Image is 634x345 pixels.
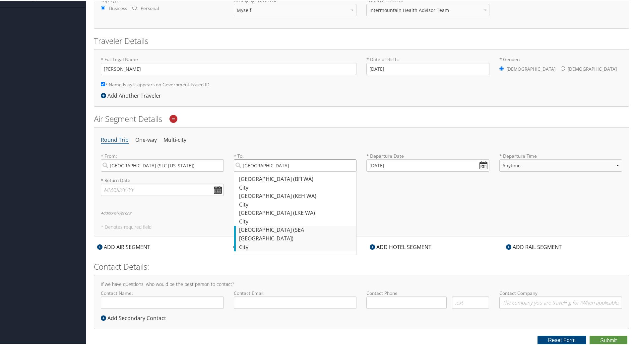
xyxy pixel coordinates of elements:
label: [DEMOGRAPHIC_DATA] [568,62,617,75]
input: [GEOGRAPHIC_DATA] (BFI WA)City[GEOGRAPHIC_DATA] (KEH WA)City[GEOGRAPHIC_DATA] (LKE WA)City[GEOGRA... [234,159,357,171]
label: * Departure Time [499,152,622,176]
h6: Additional Options: [101,211,622,214]
h4: If we have questions, who would be the best person to contact? [101,281,622,286]
label: * Name is as it appears on Government issued ID. [101,78,211,90]
div: City [239,242,353,251]
div: Add Another Traveler [101,91,164,99]
input: * Name is as it appears on Government issued ID. [101,81,105,86]
label: Contact Phone [366,289,489,296]
label: * Departure Date [366,152,489,159]
label: * Date of Birth: [366,55,489,74]
div: [GEOGRAPHIC_DATA] (SEA [GEOGRAPHIC_DATA]) [239,225,353,242]
input: Contact Name: [101,296,224,308]
div: ADD AIR SEGMENT [94,242,154,250]
label: * From: [101,152,224,171]
select: * Departure Time [499,159,622,171]
input: Contact Company [499,296,622,308]
div: ADD RAIL SEGMENT [503,242,565,250]
div: [GEOGRAPHIC_DATA] (KEH WA) [239,191,353,200]
li: Round Trip [101,133,129,145]
div: ADD CAR SEGMENT [230,242,292,250]
input: * Full Legal Name [101,62,356,74]
h2: Air Segment Details [94,113,629,124]
label: Contact Company [499,289,622,308]
label: Business [109,4,127,11]
label: * To: [234,152,357,171]
div: Add Secondary Contact [101,313,169,321]
div: City [239,217,353,225]
div: [GEOGRAPHIC_DATA] (LKE WA) [239,208,353,217]
li: One-way [135,133,157,145]
button: Submit [590,335,627,345]
label: * Full Legal Name [101,55,356,74]
label: Contact Email: [234,289,357,308]
input: MM/DD/YYYY [366,159,489,171]
label: Personal [141,4,159,11]
div: ADD HOTEL SEGMENT [366,242,435,250]
input: * Gender:[DEMOGRAPHIC_DATA][DEMOGRAPHIC_DATA] [561,66,565,70]
label: [DEMOGRAPHIC_DATA] [506,62,555,75]
button: Reset Form [538,335,587,344]
li: Multi-city [163,133,186,145]
input: MM/DD/YYYY [101,183,224,195]
input: * Gender:[DEMOGRAPHIC_DATA][DEMOGRAPHIC_DATA] [499,66,504,70]
label: * Return Date [101,176,224,183]
h5: * Denotes required field [101,224,622,229]
input: City or Airport Code [101,159,224,171]
label: Contact Name: [101,289,224,308]
div: City [239,183,353,192]
h2: Traveler Details [94,35,629,46]
input: .ext [452,296,489,308]
input: * Date of Birth: [366,62,489,74]
h2: Contact Details: [94,260,629,272]
label: * Gender: [499,55,622,75]
div: City [239,200,353,209]
input: Contact Email: [234,296,357,308]
div: [GEOGRAPHIC_DATA] (BFI WA) [239,174,353,183]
